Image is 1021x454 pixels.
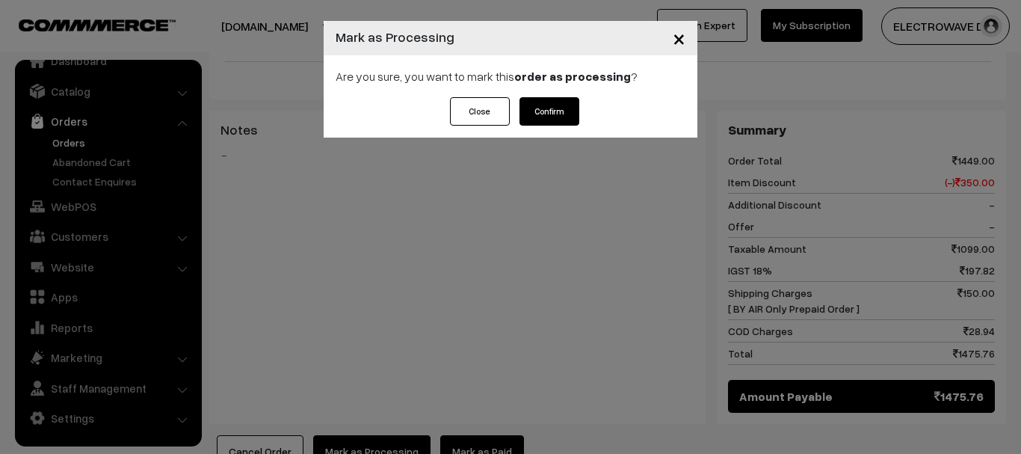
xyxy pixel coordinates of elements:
button: Close [450,97,510,126]
h4: Mark as Processing [336,27,454,47]
strong: order as processing [514,69,631,84]
div: Are you sure, you want to mark this ? [324,55,697,97]
button: Confirm [519,97,579,126]
button: Close [661,15,697,61]
span: × [673,24,685,52]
